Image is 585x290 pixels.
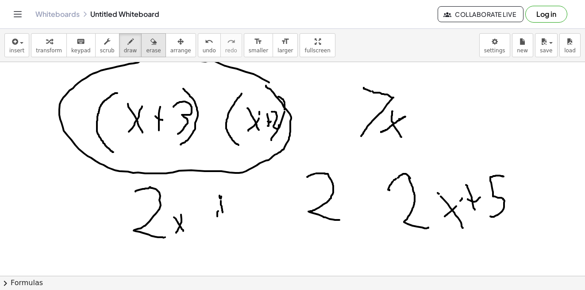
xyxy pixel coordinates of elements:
button: draw [119,33,142,57]
span: fullscreen [304,47,330,54]
button: Log in [525,6,567,23]
button: arrange [165,33,196,57]
button: save [535,33,558,57]
span: erase [146,47,161,54]
span: keypad [71,47,91,54]
button: scrub [95,33,119,57]
i: undo [205,36,213,47]
i: keyboard [77,36,85,47]
button: fullscreen [300,33,335,57]
span: scrub [100,47,115,54]
button: insert [4,33,29,57]
span: settings [484,47,505,54]
i: redo [227,36,235,47]
a: Whiteboards [35,10,80,19]
i: format_size [254,36,262,47]
span: draw [124,47,137,54]
span: larger [277,47,293,54]
button: format_sizelarger [273,33,298,57]
button: redoredo [220,33,242,57]
button: Collaborate Live [438,6,523,22]
button: new [512,33,533,57]
span: undo [203,47,216,54]
button: erase [141,33,165,57]
button: settings [479,33,510,57]
button: load [559,33,581,57]
span: arrange [170,47,191,54]
span: redo [225,47,237,54]
button: undoundo [198,33,221,57]
span: new [517,47,528,54]
button: transform [31,33,67,57]
span: Collaborate Live [445,10,516,18]
span: load [564,47,576,54]
button: Toggle navigation [11,7,25,21]
span: insert [9,47,24,54]
button: keyboardkeypad [66,33,96,57]
span: save [540,47,552,54]
span: transform [36,47,62,54]
button: format_sizesmaller [244,33,273,57]
i: format_size [281,36,289,47]
span: smaller [249,47,268,54]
